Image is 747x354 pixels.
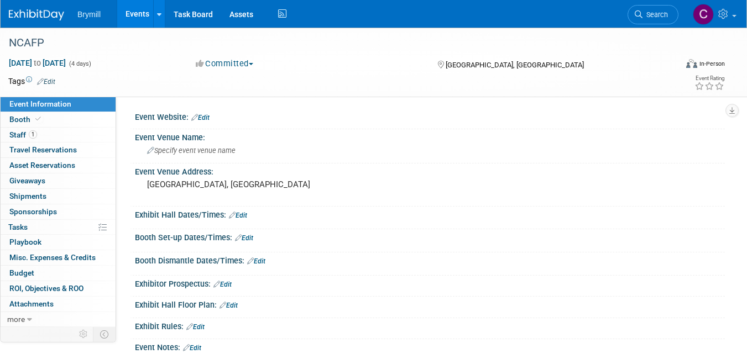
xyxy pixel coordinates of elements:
div: NCAFP [5,33,664,53]
span: Specify event venue name [147,146,236,155]
a: Booth [1,112,116,127]
i: Booth reservation complete [35,116,41,122]
span: (4 days) [68,60,91,67]
span: to [32,59,43,67]
span: Travel Reservations [9,145,77,154]
span: Playbook [9,237,41,246]
a: Edit [191,114,210,121]
span: Shipments [9,192,46,200]
span: Sponsorships [9,207,57,216]
span: Budget [9,268,34,277]
div: Exhibitor Prospectus: [135,276,725,290]
div: Booth Dismantle Dates/Times: [135,252,725,267]
a: Playbook [1,235,116,250]
pre: [GEOGRAPHIC_DATA], [GEOGRAPHIC_DATA] [147,179,369,189]
span: Tasks [8,223,28,231]
div: Event Website: [135,109,725,123]
a: Edit [186,323,205,331]
div: Exhibit Rules: [135,318,725,332]
div: Event Notes: [135,339,725,353]
div: Exhibit Hall Dates/Times: [135,207,725,221]
span: Giveaways [9,176,45,185]
div: Event Venue Name: [135,129,725,143]
span: Brymill [77,10,101,19]
span: Search [642,10,668,19]
button: Committed [192,58,258,70]
span: Misc. Expenses & Credits [9,253,96,262]
div: Exhibit Hall Floor Plan: [135,297,725,311]
span: more [7,315,25,324]
a: Event Information [1,97,116,112]
a: Giveaways [1,173,116,188]
div: In-Person [699,60,725,68]
div: Event Venue Address: [135,163,725,177]
a: Edit [213,281,232,288]
a: ROI, Objectives & ROO [1,281,116,296]
a: Edit [235,234,253,242]
div: Booth Set-up Dates/Times: [135,229,725,244]
td: Personalize Event Tab Strip [74,327,93,341]
img: Format-Inperson.png [686,59,697,68]
a: more [1,312,116,327]
a: Sponsorships [1,204,116,219]
a: Shipments [1,189,116,204]
a: Edit [183,344,201,352]
td: Tags [8,76,55,87]
span: Asset Reservations [9,161,75,170]
span: Event Information [9,99,71,108]
a: Tasks [1,220,116,235]
img: ExhibitDay [9,9,64,20]
a: Misc. Expenses & Credits [1,250,116,265]
span: Booth [9,115,43,124]
a: Search [628,5,678,24]
span: 1 [29,130,37,139]
td: Toggle Event Tabs [93,327,116,341]
span: [DATE] [DATE] [8,58,66,68]
div: Event Rating [694,76,724,81]
a: Staff1 [1,128,116,142]
a: Edit [37,78,55,86]
span: [GEOGRAPHIC_DATA], [GEOGRAPHIC_DATA] [446,61,584,69]
span: Attachments [9,299,54,308]
img: Cindy O [693,4,714,25]
a: Edit [229,212,247,219]
a: Asset Reservations [1,158,116,173]
span: Staff [9,130,37,139]
a: Edit [220,302,238,309]
a: Attachments [1,297,116,311]
span: ROI, Objectives & ROO [9,284,83,293]
a: Budget [1,266,116,281]
div: Event Format [619,57,725,74]
a: Edit [247,257,265,265]
a: Travel Reservations [1,142,116,157]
